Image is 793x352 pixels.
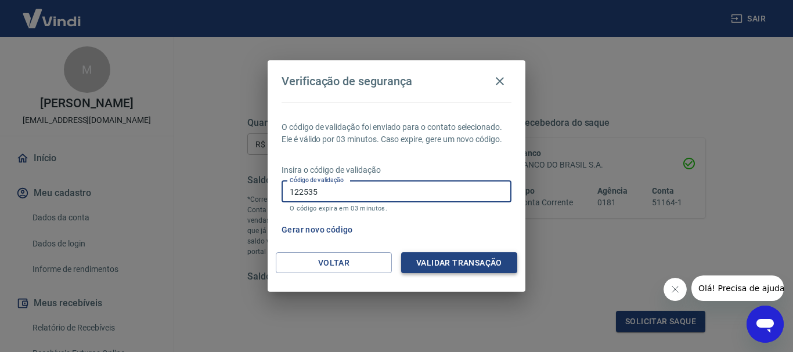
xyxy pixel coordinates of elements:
label: Código de validação [290,176,344,184]
p: O código de validação foi enviado para o contato selecionado. Ele é válido por 03 minutos. Caso e... [282,121,511,146]
button: Gerar novo código [277,219,358,241]
p: Insira o código de validação [282,164,511,176]
p: O código expira em 03 minutos. [290,205,503,212]
button: Validar transação [401,252,517,274]
button: Voltar [276,252,392,274]
h4: Verificação de segurança [282,74,412,88]
iframe: Fechar mensagem [664,278,687,301]
span: Olá! Precisa de ajuda? [7,8,98,17]
iframe: Mensagem da empresa [691,275,784,301]
iframe: Botão para abrir a janela de mensagens [747,306,784,343]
